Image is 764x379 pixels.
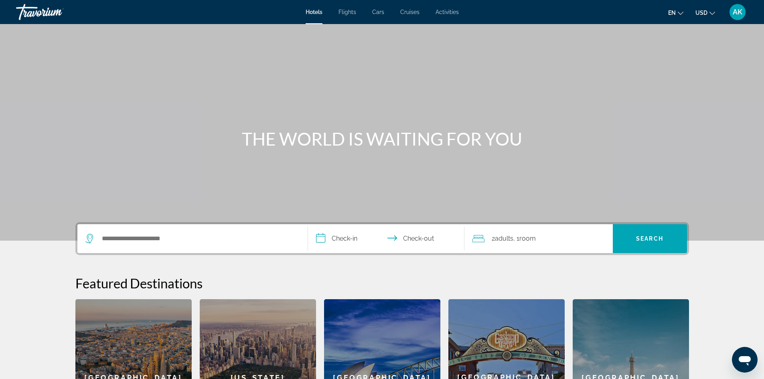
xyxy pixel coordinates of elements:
[513,233,536,244] span: , 1
[732,347,758,373] iframe: Кнопка запуска окна обмена сообщениями
[727,4,748,20] button: User Menu
[16,2,96,22] a: Travorium
[464,224,613,253] button: Travelers: 2 adults, 0 children
[492,233,513,244] span: 2
[372,9,384,15] a: Cars
[232,128,533,149] h1: THE WORLD IS WAITING FOR YOU
[400,9,419,15] a: Cruises
[75,275,689,291] h2: Featured Destinations
[306,9,322,15] a: Hotels
[77,224,687,253] div: Search widget
[613,224,687,253] button: Search
[101,233,296,245] input: Search hotel destination
[495,235,513,242] span: Adults
[338,9,356,15] a: Flights
[436,9,459,15] a: Activities
[668,10,676,16] span: en
[668,7,683,18] button: Change language
[308,224,464,253] button: Select check in and out date
[636,235,663,242] span: Search
[695,7,715,18] button: Change currency
[695,10,707,16] span: USD
[519,235,536,242] span: Room
[733,8,742,16] span: AK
